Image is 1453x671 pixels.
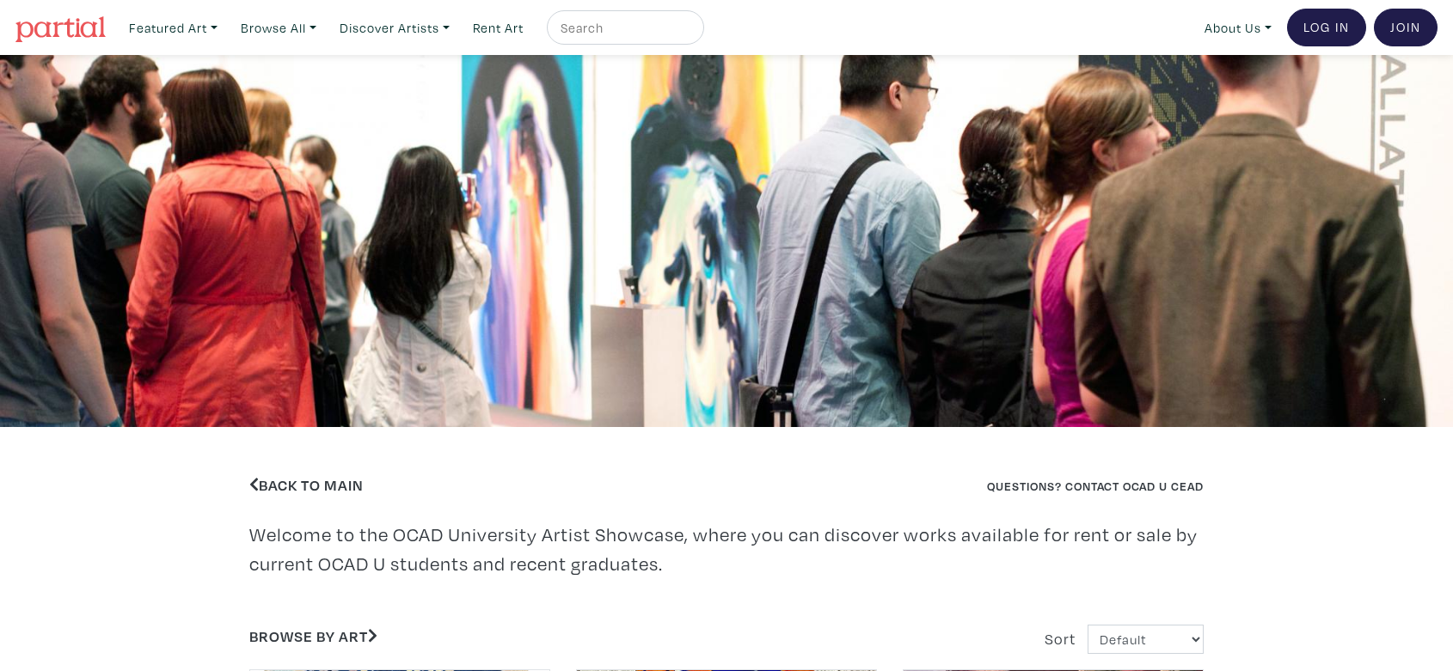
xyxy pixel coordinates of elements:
a: Back to Main [249,475,364,495]
p: Welcome to the OCAD University Artist Showcase, where you can discover works available for rent o... [249,520,1204,578]
a: Browse by Art [249,626,377,646]
span: Sort [1045,629,1076,649]
a: About Us [1197,10,1279,46]
a: Join [1374,9,1438,46]
a: Questions? Contact OCAD U CEAD [987,478,1204,494]
a: Featured Art [121,10,225,46]
input: Search [559,17,688,39]
a: Rent Art [465,10,531,46]
a: Browse All [233,10,324,46]
a: Log In [1287,9,1366,46]
a: Discover Artists [332,10,457,46]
